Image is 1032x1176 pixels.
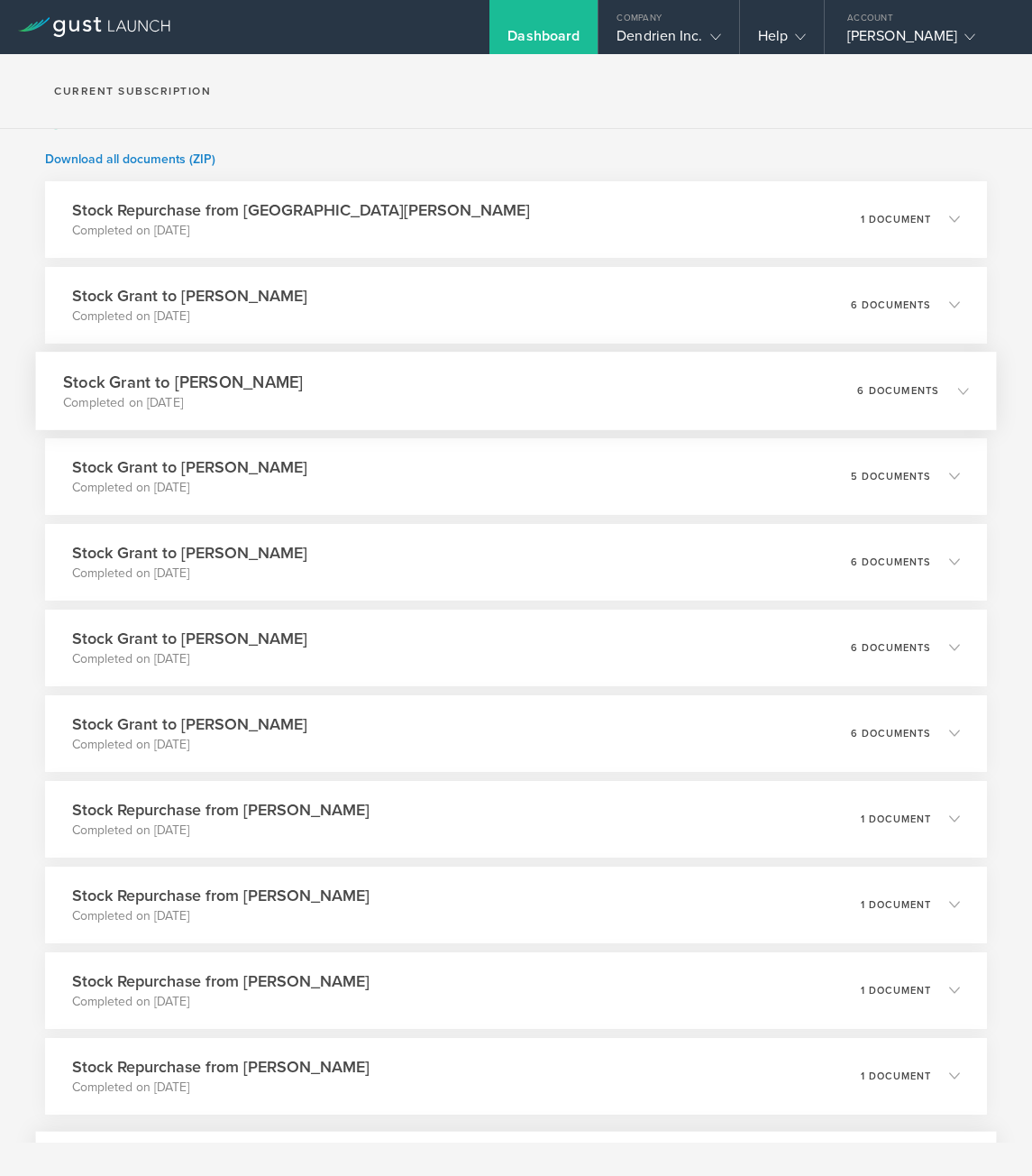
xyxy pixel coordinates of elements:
[758,27,806,54] div: Help
[63,370,303,394] h3: Stock Grant to [PERSON_NAME]
[861,814,931,824] p: 1 document
[72,650,307,668] p: Completed on [DATE]
[72,798,370,822] h3: Stock Repurchase from [PERSON_NAME]
[72,993,370,1011] p: Completed on [DATE]
[72,565,307,583] p: Completed on [DATE]
[861,900,931,910] p: 1 document
[72,627,307,650] h3: Stock Grant to [PERSON_NAME]
[72,712,307,736] h3: Stock Grant to [PERSON_NAME]
[72,907,370,925] p: Completed on [DATE]
[616,27,720,54] div: Dendrien Inc.
[857,385,939,395] p: 6 documents
[851,729,931,739] p: 6 documents
[72,884,370,907] h3: Stock Repurchase from [PERSON_NAME]
[72,479,307,497] p: Completed on [DATE]
[63,393,303,411] p: Completed on [DATE]
[72,1055,370,1079] h3: Stock Repurchase from [PERSON_NAME]
[72,308,307,326] p: Completed on [DATE]
[851,472,931,482] p: 5 documents
[861,215,931,225] p: 1 document
[72,284,307,308] h3: Stock Grant to [PERSON_NAME]
[72,198,530,222] h3: Stock Repurchase from [GEOGRAPHIC_DATA][PERSON_NAME]
[72,969,370,993] h3: Stock Repurchase from [PERSON_NAME]
[851,300,931,310] p: 6 documents
[72,822,370,840] p: Completed on [DATE]
[72,1079,370,1097] p: Completed on [DATE]
[72,736,307,754] p: Completed on [DATE]
[72,222,530,240] p: Completed on [DATE]
[942,1089,1032,1176] iframe: Chat Widget
[861,1071,931,1081] p: 1 document
[507,27,580,54] div: Dashboard
[72,541,307,565] h3: Stock Grant to [PERSON_NAME]
[847,27,1000,54] div: [PERSON_NAME]
[851,557,931,567] p: 6 documents
[851,643,931,653] p: 6 documents
[72,455,307,479] h3: Stock Grant to [PERSON_NAME]
[54,86,211,96] h2: Current Subscription
[861,986,931,996] p: 1 document
[45,152,215,167] a: Download all documents (ZIP)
